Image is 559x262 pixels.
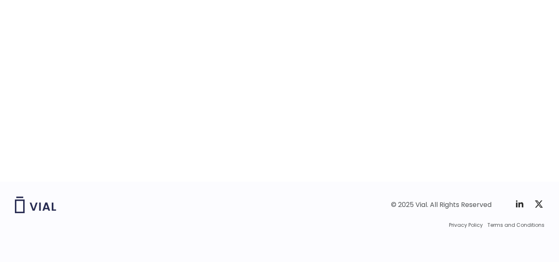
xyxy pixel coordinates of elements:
a: Privacy Policy [449,221,483,229]
div: © 2025 Vial. All Rights Reserved [391,200,492,209]
a: Terms and Conditions [487,221,545,229]
img: Vial logo wih "Vial" spelled out [15,197,56,213]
